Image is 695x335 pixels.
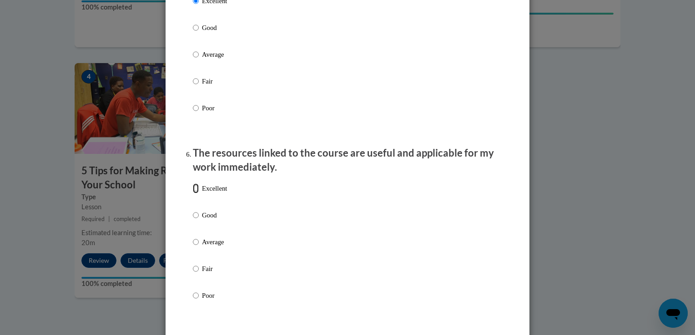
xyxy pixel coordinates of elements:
[193,23,199,33] input: Good
[202,49,227,59] p: Average
[193,76,199,86] input: Fair
[202,291,227,301] p: Poor
[193,183,199,193] input: Excellent
[193,237,199,247] input: Average
[202,23,227,33] p: Good
[202,76,227,86] p: Fair
[202,264,227,274] p: Fair
[202,103,227,113] p: Poor
[193,103,199,113] input: Poor
[193,210,199,220] input: Good
[202,183,227,193] p: Excellent
[193,49,199,59] input: Average
[202,210,227,220] p: Good
[202,237,227,247] p: Average
[193,264,199,274] input: Fair
[193,291,199,301] input: Poor
[193,146,502,174] p: The resources linked to the course are useful and applicable for my work immediately.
